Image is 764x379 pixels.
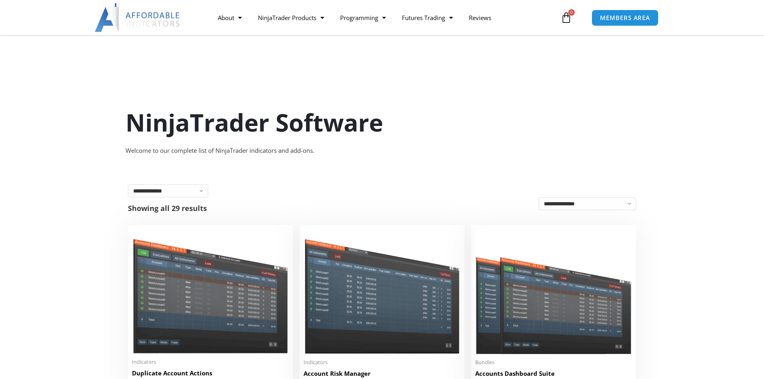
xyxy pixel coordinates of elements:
a: Programming [332,8,394,27]
p: Showing all 29 results [128,205,207,212]
select: Shop order [539,197,636,210]
h2: Duplicate Account Actions [132,369,289,377]
a: NinjaTrader Products [250,8,332,27]
span: MEMBERS AREA [600,15,650,21]
span: Bundles [475,359,632,366]
a: Reviews [461,8,499,27]
img: Account Risk Manager [304,229,460,354]
div: Welcome to our complete list of NinjaTrader indicators and add-ons. [126,145,639,156]
img: Duplicate Account Actions [132,229,289,354]
a: 0 [549,6,584,29]
nav: Menu [210,8,559,27]
span: Indicators [304,359,460,366]
h2: Accounts Dashboard Suite [475,369,632,378]
img: LogoAI | Affordable Indicators – NinjaTrader [95,3,181,32]
span: Indicators [132,359,289,365]
span: 0 [568,9,575,16]
h1: NinjaTrader Software [126,105,639,139]
a: MEMBERS AREA [592,10,659,26]
a: Futures Trading [394,8,461,27]
h2: Account Risk Manager [304,369,460,378]
a: About [210,8,250,27]
img: Accounts Dashboard Suite [475,229,632,354]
